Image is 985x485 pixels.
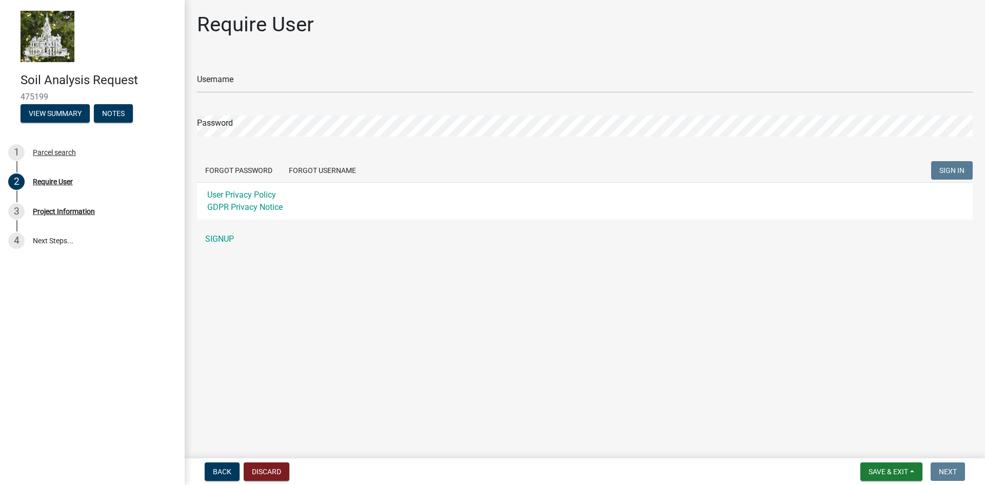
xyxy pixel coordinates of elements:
button: Forgot Username [281,161,364,180]
img: Marshall County, Iowa [21,11,74,62]
span: Back [213,468,231,476]
a: GDPR Privacy Notice [207,202,283,212]
button: Back [205,462,240,481]
span: 475199 [21,92,164,102]
span: SIGN IN [939,166,964,174]
button: Save & Exit [860,462,922,481]
div: Parcel search [33,149,76,156]
button: Forgot Password [197,161,281,180]
span: Save & Exit [869,468,908,476]
button: Notes [94,104,133,123]
h4: Soil Analysis Request [21,73,176,88]
button: SIGN IN [931,161,973,180]
div: Require User [33,178,73,185]
a: User Privacy Policy [207,190,276,200]
div: 4 [8,232,25,249]
div: 1 [8,144,25,161]
h1: Require User [197,12,314,37]
button: Discard [244,462,289,481]
div: 3 [8,203,25,220]
span: Next [939,468,957,476]
div: Project Information [33,208,95,215]
button: View Summary [21,104,90,123]
div: 2 [8,173,25,190]
wm-modal-confirm: Notes [94,110,133,118]
button: Next [931,462,965,481]
a: SIGNUP [197,229,973,249]
wm-modal-confirm: Summary [21,110,90,118]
